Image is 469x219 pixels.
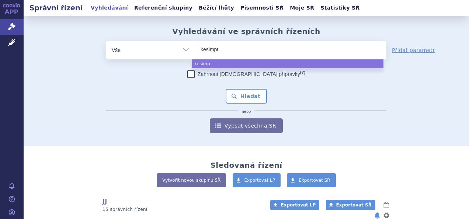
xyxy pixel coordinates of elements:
a: JJ [103,198,107,205]
button: Hledat [226,89,267,104]
span: Exportovat SŘ [336,202,372,208]
a: Referenční skupiny [132,3,195,13]
h2: Správní řízení [24,3,88,13]
a: Statistiky SŘ [318,3,362,13]
a: Přidat parametr [392,46,435,54]
i: nebo [238,109,255,114]
a: Moje SŘ [288,3,316,13]
h2: Sledovaná řízení [210,161,282,170]
span: Exportovat LP [281,202,316,208]
p: 15 správních řízení [103,206,261,213]
span: Exportovat LP [244,178,275,183]
a: Vypsat všechna SŘ [210,118,283,133]
a: Písemnosti SŘ [238,3,286,13]
li: kesimp [192,59,383,68]
a: Běžící lhůty [197,3,236,13]
a: Exportovat SŘ [287,173,336,187]
label: Zahrnout [DEMOGRAPHIC_DATA] přípravky [187,70,305,78]
abbr: (?) [300,70,305,75]
h2: Vyhledávání ve správních řízeních [172,27,320,36]
a: Vyhledávání [88,3,130,13]
button: lhůty [383,201,390,209]
a: Vytvořit novou skupinu SŘ [157,173,226,187]
a: Exportovat SŘ [326,200,375,210]
a: Exportovat LP [270,200,319,210]
a: Exportovat LP [233,173,281,187]
span: Exportovat SŘ [299,178,330,183]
